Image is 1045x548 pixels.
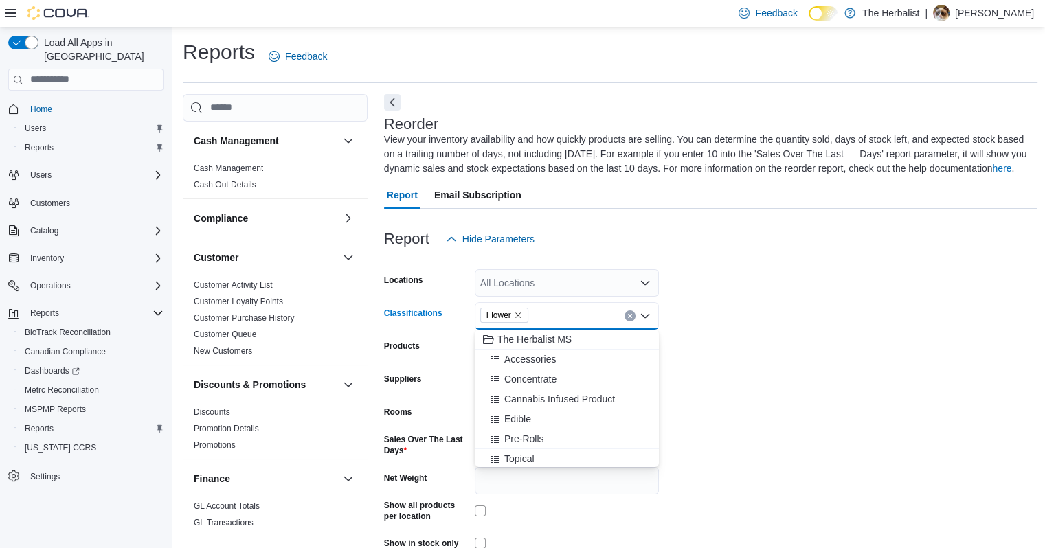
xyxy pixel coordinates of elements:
span: Home [25,100,164,117]
button: Inventory [3,249,169,268]
button: Open list of options [640,277,651,288]
button: Compliance [340,210,357,227]
span: Customers [25,194,164,212]
span: Email Subscription [434,181,521,209]
span: Promotion Details [194,423,259,434]
span: Load All Apps in [GEOGRAPHIC_DATA] [38,36,164,63]
span: BioTrack Reconciliation [25,327,111,338]
span: Reports [25,142,54,153]
span: Hide Parameters [462,232,535,246]
button: Catalog [3,221,169,240]
span: Flower [486,308,511,322]
label: Sales Over The Last Days [384,434,469,456]
button: Home [3,99,169,119]
button: Finance [340,470,357,487]
span: Customer Purchase History [194,312,295,323]
a: Cash Out Details [194,180,256,190]
span: Settings [30,471,60,482]
a: Promotion Details [194,424,259,433]
a: Reports [19,139,59,156]
span: Canadian Compliance [25,346,106,357]
button: Operations [25,277,76,294]
a: GL Transactions [194,518,254,527]
span: Washington CCRS [19,439,164,456]
p: | [925,5,928,21]
button: Catalog [25,222,64,239]
a: Customers [25,195,76,212]
span: Home [30,104,52,115]
div: Finance [183,498,368,536]
h3: Report [384,231,429,247]
button: Operations [3,276,169,295]
span: Accessories [504,352,556,366]
button: Users [3,165,169,185]
button: Cash Management [194,134,337,148]
span: Dashboards [19,363,164,379]
h3: Compliance [194,212,248,225]
a: BioTrack Reconciliation [19,324,116,341]
label: Show all products per location [384,500,469,522]
button: Finance [194,472,337,486]
button: Next [384,94,401,111]
button: Discounts & Promotions [194,378,337,391]
button: Cash Management [340,133,357,149]
a: Users [19,120,52,137]
span: Metrc Reconciliation [25,385,99,396]
p: The Herbalist [862,5,919,21]
label: Net Weight [384,472,427,483]
label: Suppliers [384,374,422,385]
button: Clear input [625,310,636,321]
label: Rooms [384,407,412,418]
div: Discounts & Promotions [183,404,368,459]
span: Reports [19,139,164,156]
button: Reports [25,305,65,321]
button: Customer [340,249,357,266]
button: The Herbalist MS [475,330,659,350]
span: Dashboards [25,365,80,376]
div: View your inventory availability and how quickly products are selling. You can determine the quan... [384,133,1031,176]
span: Flower [480,308,528,323]
span: New Customers [194,345,252,356]
button: Customer [194,251,337,264]
a: Settings [25,468,65,485]
p: [PERSON_NAME] [955,5,1034,21]
span: Promotions [194,439,236,450]
h1: Reports [183,38,255,66]
a: New Customers [194,346,252,356]
span: Reports [25,423,54,434]
span: Customer Queue [194,329,256,340]
button: Accessories [475,350,659,369]
span: Catalog [30,225,58,236]
span: Customer Activity List [194,279,273,290]
span: Cash Out Details [194,179,256,190]
a: [US_STATE] CCRS [19,439,102,456]
h3: Cash Management [194,134,279,148]
label: Locations [384,275,423,286]
span: Reports [19,420,164,437]
button: Users [25,167,57,183]
span: BioTrack Reconciliation [19,324,164,341]
a: Customer Queue [194,330,256,339]
span: The Herbalist MS [497,332,572,346]
a: Customer Activity List [194,280,273,290]
a: Dashboards [19,363,85,379]
span: Customers [30,198,70,209]
span: Feedback [285,49,327,63]
button: Settings [3,466,169,486]
a: Feedback [263,43,333,70]
span: Operations [30,280,71,291]
a: Promotions [194,440,236,450]
span: Reports [30,308,59,319]
span: Operations [25,277,164,294]
span: GL Account Totals [194,501,260,512]
h3: Discounts & Promotions [194,378,306,391]
button: Edible [475,409,659,429]
span: Users [30,170,52,181]
button: Reports [3,304,169,323]
a: Customer Purchase History [194,313,295,323]
span: Discounts [194,407,230,418]
span: Edible [504,412,531,426]
nav: Complex example [8,93,164,522]
span: MSPMP Reports [25,404,86,415]
h3: Reorder [384,116,438,133]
